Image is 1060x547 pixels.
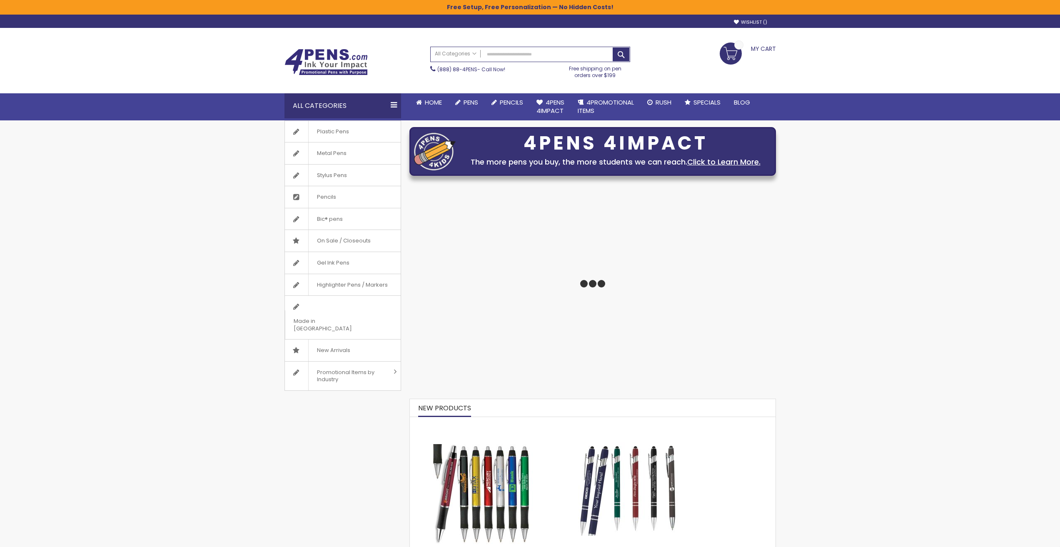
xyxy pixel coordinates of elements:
[308,186,344,208] span: Pencils
[410,421,556,428] a: The Barton Custom Pens Special Offer
[500,98,523,107] span: Pencils
[285,142,401,164] a: Metal Pens
[571,93,641,120] a: 4PROMOTIONALITEMS
[285,252,401,274] a: Gel Ink Pens
[536,98,564,115] span: 4Pens 4impact
[656,98,671,107] span: Rush
[285,230,401,252] a: On Sale / Closeouts
[437,66,477,73] a: (888) 88-4PENS
[734,98,750,107] span: Blog
[308,165,355,186] span: Stylus Pens
[564,421,693,428] a: Custom Soft Touch Metal Pen - Stylus Top
[409,93,449,112] a: Home
[285,310,380,339] span: Made in [GEOGRAPHIC_DATA]
[693,98,721,107] span: Specials
[414,132,456,170] img: four_pen_logo.png
[308,340,359,361] span: New Arrivals
[530,93,571,120] a: 4Pens4impact
[285,296,401,339] a: Made in [GEOGRAPHIC_DATA]
[308,252,358,274] span: Gel Ink Pens
[734,19,767,25] a: Wishlist
[437,66,505,73] span: - Call Now!
[285,274,401,296] a: Highlighter Pens / Markers
[308,121,357,142] span: Plastic Pens
[641,93,678,112] a: Rush
[285,186,401,208] a: Pencils
[308,362,391,390] span: Promotional Items by Industry
[449,93,485,112] a: Pens
[460,135,771,152] div: 4PENS 4IMPACT
[464,98,478,107] span: Pens
[435,50,476,57] span: All Categories
[308,208,351,230] span: Bic® pens
[284,49,368,75] img: 4Pens Custom Pens and Promotional Products
[678,93,727,112] a: Specials
[727,93,757,112] a: Blog
[578,436,678,536] img: Custom Soft Touch Metal Pen - Stylus Top
[285,165,401,186] a: Stylus Pens
[485,93,530,112] a: Pencils
[285,121,401,142] a: Plastic Pens
[284,93,401,118] div: All Categories
[431,47,481,61] a: All Categories
[460,156,771,168] div: The more pens you buy, the more students we can reach.
[308,230,379,252] span: On Sale / Closeouts
[285,340,401,361] a: New Arrivals
[285,208,401,230] a: Bic® pens
[285,362,401,390] a: Promotional Items by Industry
[433,444,533,544] img: The Barton Custom Pens Special Offer
[687,157,761,167] a: Click to Learn More.
[560,62,630,79] div: Free shipping on pen orders over $199
[425,98,442,107] span: Home
[308,142,355,164] span: Metal Pens
[578,98,634,115] span: 4PROMOTIONAL ITEMS
[308,274,396,296] span: Highlighter Pens / Markers
[418,403,471,413] span: New Products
